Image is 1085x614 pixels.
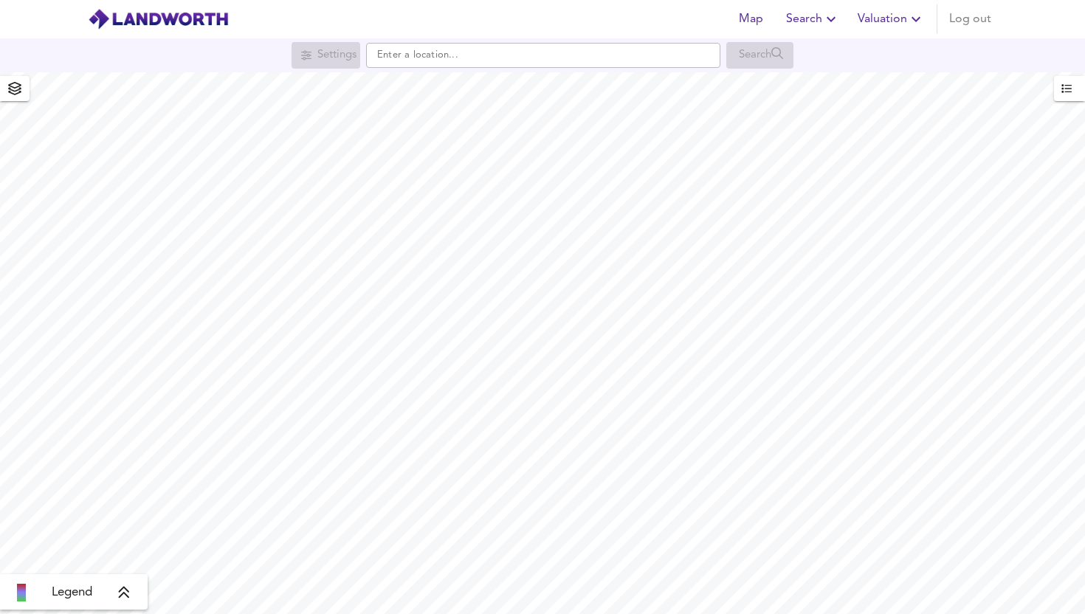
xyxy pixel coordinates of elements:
[292,42,360,69] div: Search for a location first or explore the map
[943,4,997,34] button: Log out
[88,8,229,30] img: logo
[949,9,991,30] span: Log out
[858,9,925,30] span: Valuation
[852,4,931,34] button: Valuation
[726,42,793,69] div: Search for a location first or explore the map
[52,584,92,601] span: Legend
[733,9,768,30] span: Map
[366,43,720,68] input: Enter a location...
[780,4,846,34] button: Search
[786,9,840,30] span: Search
[727,4,774,34] button: Map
